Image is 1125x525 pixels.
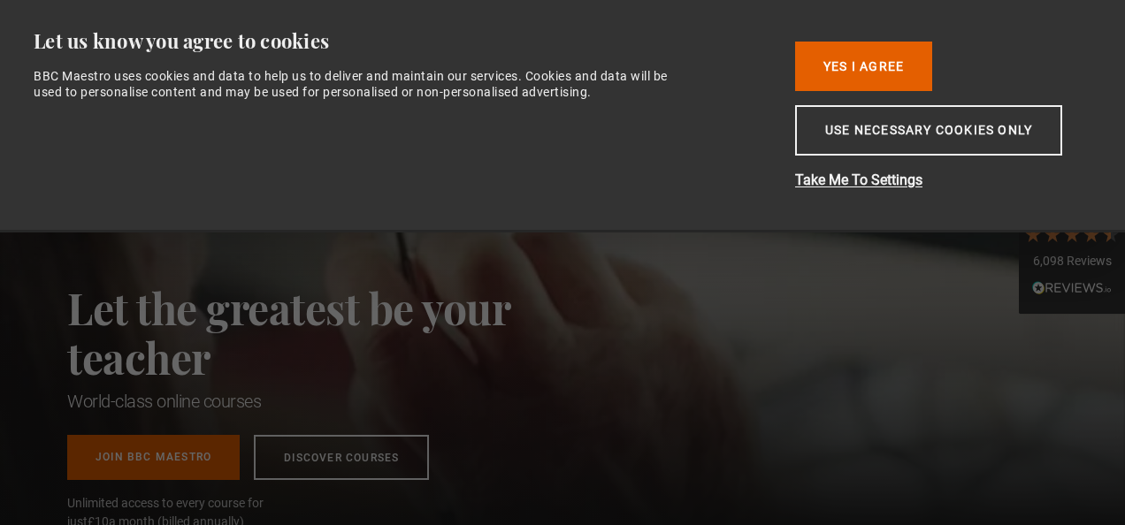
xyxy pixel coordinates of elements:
[795,170,1078,191] button: Take Me To Settings
[795,42,932,91] button: Yes I Agree
[795,105,1062,156] button: Use necessary cookies only
[34,28,768,54] div: Let us know you agree to cookies
[1019,211,1125,314] div: 6,098 ReviewsRead All Reviews
[1023,253,1121,270] div: 6,098 Reviews
[67,435,240,480] a: Join BBC Maestro
[1023,224,1121,244] div: 4.7 Stars
[254,435,429,480] a: Discover Courses
[67,389,589,414] h1: World-class online courses
[34,68,694,100] div: BBC Maestro uses cookies and data to help us to deliver and maintain our services. Cookies and da...
[67,283,589,382] h2: Let the greatest be your teacher
[1023,279,1121,301] div: Read All Reviews
[1032,281,1112,293] img: REVIEWS.io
